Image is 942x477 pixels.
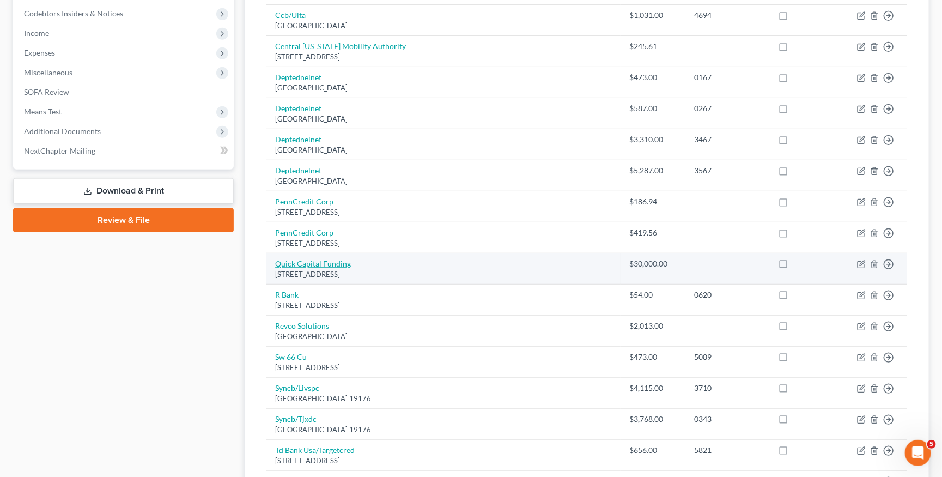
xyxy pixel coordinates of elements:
div: [GEOGRAPHIC_DATA] [275,331,612,342]
div: [STREET_ADDRESS] [275,363,612,373]
div: $54.00 [629,289,677,300]
div: 0620 [694,289,761,300]
div: [STREET_ADDRESS] [275,238,612,249]
div: $2,013.00 [629,321,677,331]
div: [STREET_ADDRESS] [275,456,612,466]
a: Ccb/Ulta [275,10,306,20]
div: [STREET_ADDRESS] [275,207,612,218]
div: 0167 [694,72,761,83]
div: $473.00 [629,72,677,83]
iframe: Intercom live chat [905,440,931,466]
span: Additional Documents [24,126,101,136]
div: [GEOGRAPHIC_DATA] [275,176,612,186]
div: [GEOGRAPHIC_DATA] 19176 [275,425,612,435]
div: [GEOGRAPHIC_DATA] [275,145,612,155]
div: $186.94 [629,196,677,207]
a: Revco Solutions [275,321,329,330]
div: 3467 [694,134,761,145]
a: Syncb/Livspc [275,383,319,393]
a: Deptednelnet [275,104,321,113]
span: SOFA Review [24,87,69,96]
a: Deptednelnet [275,135,321,144]
a: Download & Print [13,178,234,204]
div: $5,287.00 [629,165,677,176]
div: [STREET_ADDRESS] [275,300,612,311]
span: Expenses [24,48,55,57]
div: $4,115.00 [629,383,677,394]
a: R Bank [275,290,299,299]
div: $587.00 [629,103,677,114]
a: Syncb/Tjxdc [275,414,317,424]
div: [STREET_ADDRESS] [275,52,612,62]
div: [GEOGRAPHIC_DATA] [275,114,612,124]
a: PennCredit Corp [275,197,333,206]
span: Codebtors Insiders & Notices [24,9,123,18]
div: 0343 [694,414,761,425]
a: Deptednelnet [275,73,321,82]
a: NextChapter Mailing [15,141,234,161]
span: Income [24,28,49,38]
div: 0267 [694,103,761,114]
div: 3567 [694,165,761,176]
div: 4694 [694,10,761,21]
div: 5089 [694,352,761,363]
div: $30,000.00 [629,258,677,269]
span: Miscellaneous [24,68,72,77]
a: Deptednelnet [275,166,321,175]
div: $3,310.00 [629,134,677,145]
div: [GEOGRAPHIC_DATA] [275,83,612,93]
span: 5 [927,440,936,449]
div: $245.61 [629,41,677,52]
a: Td Bank Usa/Targetcred [275,445,355,455]
div: 5821 [694,445,761,456]
div: [GEOGRAPHIC_DATA] 19176 [275,394,612,404]
a: Review & File [13,208,234,232]
span: Means Test [24,107,62,116]
div: $1,031.00 [629,10,677,21]
a: Quick Capital Funding [275,259,351,268]
a: Central [US_STATE] Mobility Authority [275,41,406,51]
a: PennCredit Corp [275,228,333,237]
span: NextChapter Mailing [24,146,95,155]
div: $3,768.00 [629,414,677,425]
div: $419.56 [629,227,677,238]
a: SOFA Review [15,82,234,102]
div: $473.00 [629,352,677,363]
div: [STREET_ADDRESS] [275,269,612,280]
div: [GEOGRAPHIC_DATA] [275,21,612,31]
a: Sw 66 Cu [275,352,307,361]
div: $656.00 [629,445,677,456]
div: 3710 [694,383,761,394]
